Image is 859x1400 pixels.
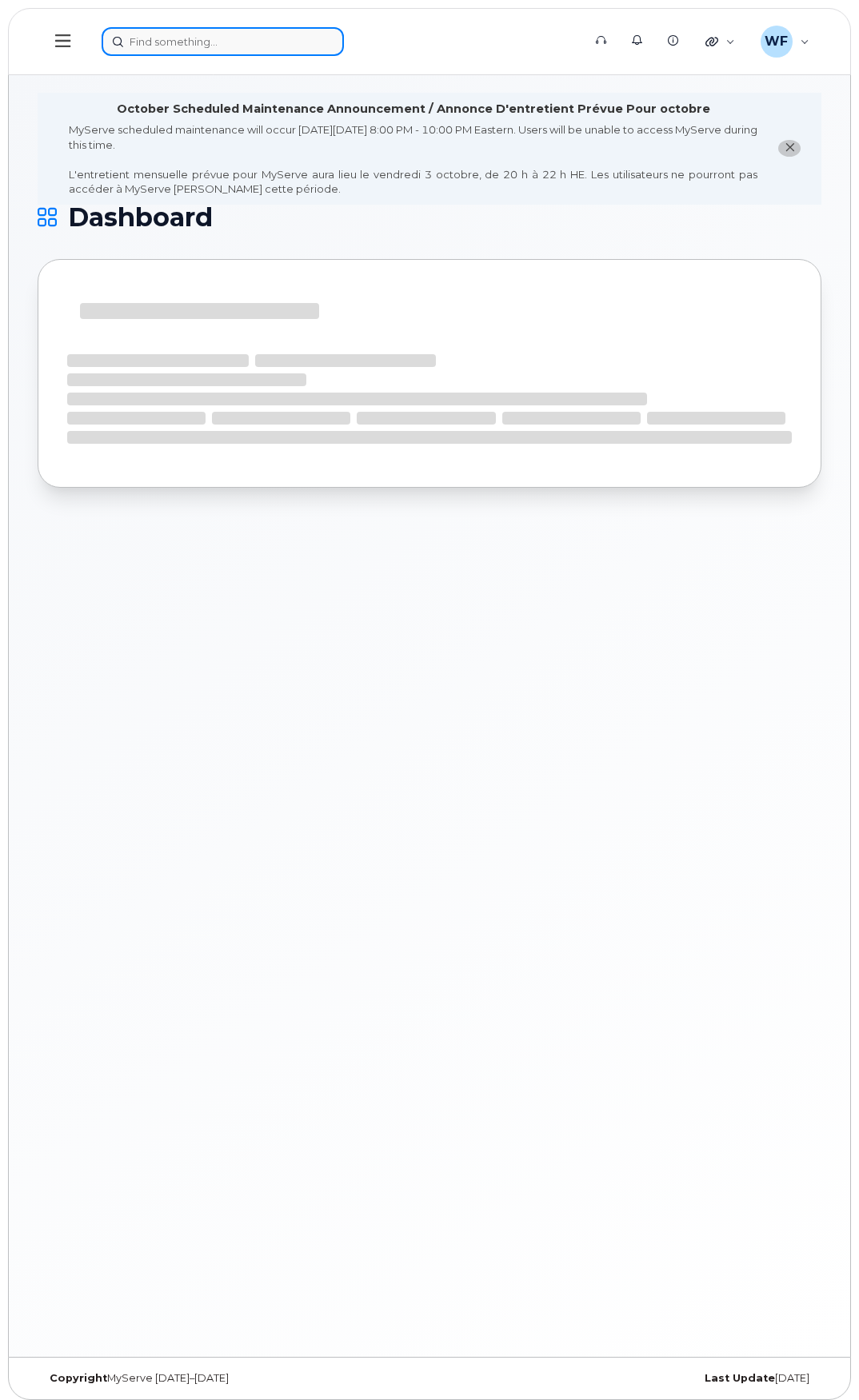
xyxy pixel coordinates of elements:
[705,1372,775,1384] strong: Last Update
[117,101,710,118] div: October Scheduled Maintenance Announcement / Annonce D'entretient Prévue Pour octobre
[50,1372,107,1384] strong: Copyright
[778,140,801,157] button: close notification
[68,205,213,229] span: Dashboard
[429,1372,821,1385] div: [DATE]
[38,1372,429,1385] div: MyServe [DATE]–[DATE]
[69,122,757,197] div: MyServe scheduled maintenance will occur [DATE][DATE] 8:00 PM - 10:00 PM Eastern. Users will be u...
